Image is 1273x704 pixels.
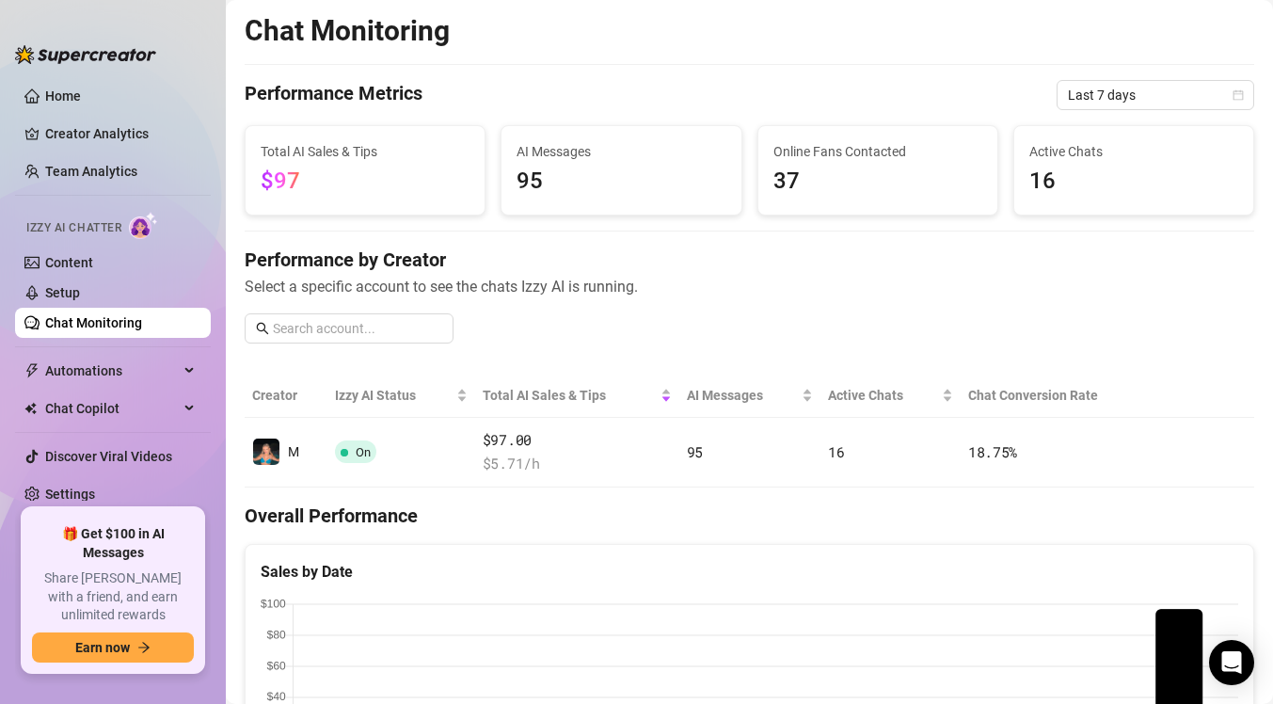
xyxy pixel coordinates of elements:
[45,164,137,179] a: Team Analytics
[45,285,80,300] a: Setup
[45,88,81,104] a: Home
[45,393,179,424] span: Chat Copilot
[245,275,1254,298] span: Select a specific account to see the chats Izzy AI is running.
[1068,81,1243,109] span: Last 7 days
[24,402,37,415] img: Chat Copilot
[820,374,961,418] th: Active Chats
[828,385,938,406] span: Active Chats
[245,13,450,49] h2: Chat Monitoring
[679,374,820,418] th: AI Messages
[45,255,93,270] a: Content
[245,503,1254,529] h4: Overall Performance
[253,439,279,465] img: M
[24,363,40,378] span: thunderbolt
[687,442,703,461] span: 95
[245,247,1254,273] h4: Performance by Creator
[245,374,327,418] th: Creator
[1233,89,1244,101] span: calendar
[273,318,442,339] input: Search account...
[256,322,269,335] span: search
[45,449,172,464] a: Discover Viral Videos
[261,168,300,194] span: $97
[261,560,1238,584] div: Sales by Date
[335,385,453,406] span: Izzy AI Status
[45,487,95,502] a: Settings
[327,374,475,418] th: Izzy AI Status
[137,641,151,654] span: arrow-right
[1029,164,1238,200] span: 16
[15,45,156,64] img: logo-BBDzfeDw.svg
[45,119,196,149] a: Creator Analytics
[968,442,1017,461] span: 18.75 %
[517,164,725,200] span: 95
[32,569,194,625] span: Share [PERSON_NAME] with a friend, and earn unlimited rewards
[1029,141,1238,162] span: Active Chats
[773,164,982,200] span: 37
[475,374,679,418] th: Total AI Sales & Tips
[32,632,194,663] button: Earn nowarrow-right
[517,141,725,162] span: AI Messages
[288,444,299,459] span: M
[356,445,371,459] span: On
[32,525,194,562] span: 🎁 Get $100 in AI Messages
[129,212,158,239] img: AI Chatter
[483,429,672,452] span: $97.00
[961,374,1154,418] th: Chat Conversion Rate
[75,640,130,655] span: Earn now
[1209,640,1254,685] div: Open Intercom Messenger
[261,141,469,162] span: Total AI Sales & Tips
[687,385,798,406] span: AI Messages
[45,356,179,386] span: Automations
[483,453,672,475] span: $ 5.71 /h
[483,385,657,406] span: Total AI Sales & Tips
[773,141,982,162] span: Online Fans Contacted
[26,219,121,237] span: Izzy AI Chatter
[828,442,844,461] span: 16
[245,80,422,110] h4: Performance Metrics
[45,315,142,330] a: Chat Monitoring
